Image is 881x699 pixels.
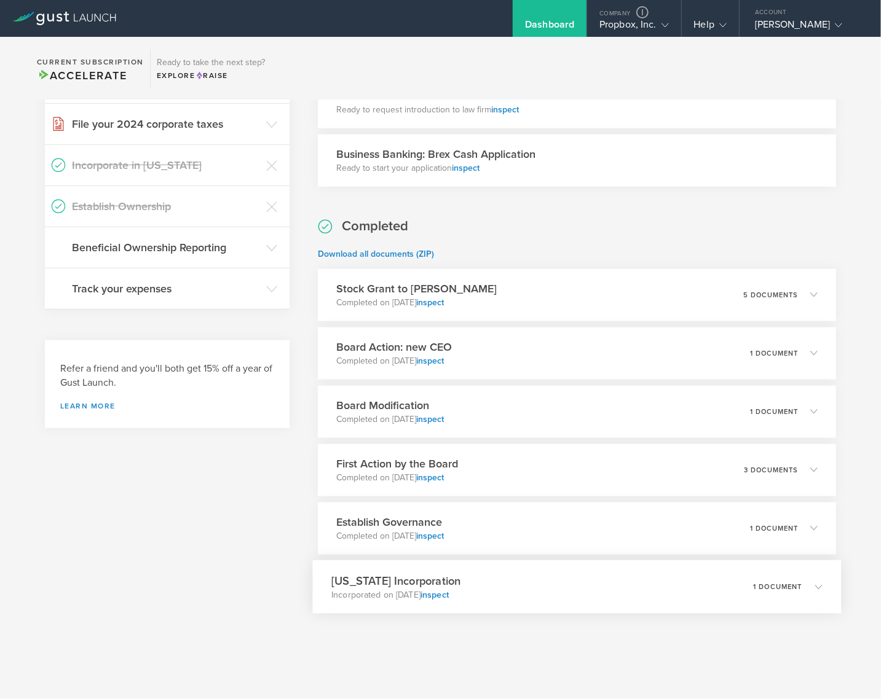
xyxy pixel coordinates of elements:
h3: Refer a friend and you'll both get 15% off a year of Gust Launch. [60,362,274,390]
p: Ready to request introduction to law firm [336,104,519,116]
div: Explore [157,70,265,81]
a: inspect [416,356,444,366]
div: Dashboard [525,18,574,37]
p: Completed on [DATE] [336,472,458,484]
div: Ready to take the next step?ExploreRaise [150,49,271,87]
h3: Stock Grant to [PERSON_NAME] [336,281,497,297]
h3: Business Banking: Brex Cash Application [336,146,535,162]
h3: Board Modification [336,397,444,413]
a: inspect [452,163,480,173]
h3: Track your expenses [72,281,260,297]
a: inspect [491,104,519,115]
div: Help [694,18,727,37]
div: [PERSON_NAME] [755,18,859,37]
p: 3 documents [744,467,798,474]
h3: Establish Governance [336,514,444,530]
a: Download all documents (ZIP) [318,249,434,259]
a: inspect [421,589,449,599]
h3: Board Action: new CEO [336,339,452,355]
h3: Ready to take the next step? [157,58,265,67]
p: 1 document [750,408,798,415]
h2: Completed [342,217,408,235]
p: Completed on [DATE] [336,413,444,426]
p: Completed on [DATE] [336,297,497,309]
a: inspect [416,414,444,424]
h3: Incorporate in [US_STATE] [72,157,260,173]
p: 1 document [750,525,798,532]
h3: [US_STATE] Incorporation [332,572,461,589]
p: Incorporated on [DATE] [332,588,461,601]
h3: Beneficial Ownership Reporting [72,240,260,256]
p: Completed on [DATE] [336,355,452,367]
h3: First Action by the Board [336,456,458,472]
div: Propbox, Inc. [599,18,668,37]
p: 5 documents [743,292,798,299]
a: inspect [416,472,444,483]
h2: Current Subscription [37,58,144,66]
p: Completed on [DATE] [336,530,444,542]
a: Learn more [60,402,274,410]
span: Accelerate [37,69,127,82]
p: 1 document [750,350,798,357]
iframe: Chat Widget [820,640,881,699]
a: inspect [416,531,444,541]
h3: File your 2024 corporate taxes [72,116,260,132]
p: 1 document [754,583,803,590]
a: inspect [416,297,444,308]
p: Ready to start your application [336,162,535,174]
h3: Establish Ownership [72,198,260,214]
span: Raise [196,71,228,80]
